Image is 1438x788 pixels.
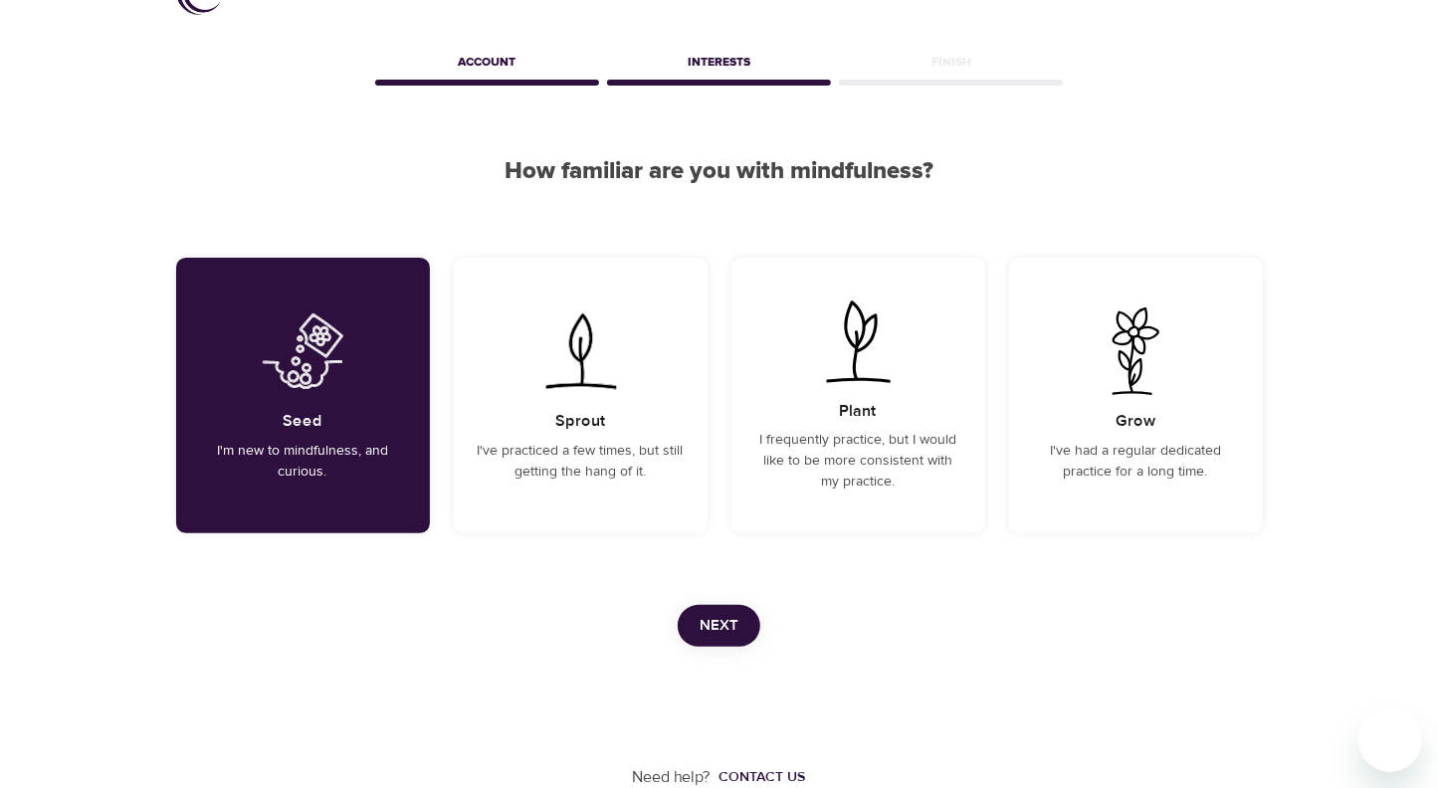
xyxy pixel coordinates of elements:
img: I've had a regular dedicated practice for a long time. [1086,307,1186,395]
h5: Plant [840,401,877,422]
div: I frequently practice, but I would like to be more consistent with my practice.PlantI frequently ... [731,258,985,533]
p: I'm new to mindfulness, and curious. [200,441,406,483]
div: I'm new to mindfulness, and curious.SeedI'm new to mindfulness, and curious. [176,258,430,533]
button: Next [678,605,760,647]
img: I frequently practice, but I would like to be more consistent with my practice. [808,297,909,385]
h2: How familiar are you with mindfulness? [176,157,1263,186]
p: I've had a regular dedicated practice for a long time. [1033,441,1239,483]
p: I've practiced a few times, but still getting the hang of it. [478,441,684,483]
span: Next [700,613,738,639]
img: I'm new to mindfulness, and curious. [253,307,353,395]
div: I've had a regular dedicated practice for a long time.GrowI've had a regular dedicated practice f... [1009,258,1263,533]
h5: Sprout [555,411,605,432]
a: Contact us [712,767,806,787]
p: I frequently practice, but I would like to be more consistent with my practice. [755,430,961,492]
h5: Seed [283,411,322,432]
img: I've practiced a few times, but still getting the hang of it. [530,307,631,395]
div: I've practiced a few times, but still getting the hang of it.SproutI've practiced a few times, bu... [454,258,708,533]
div: Contact us [719,767,806,787]
h5: Grow [1116,411,1155,432]
iframe: Button to launch messaging window [1358,708,1422,772]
